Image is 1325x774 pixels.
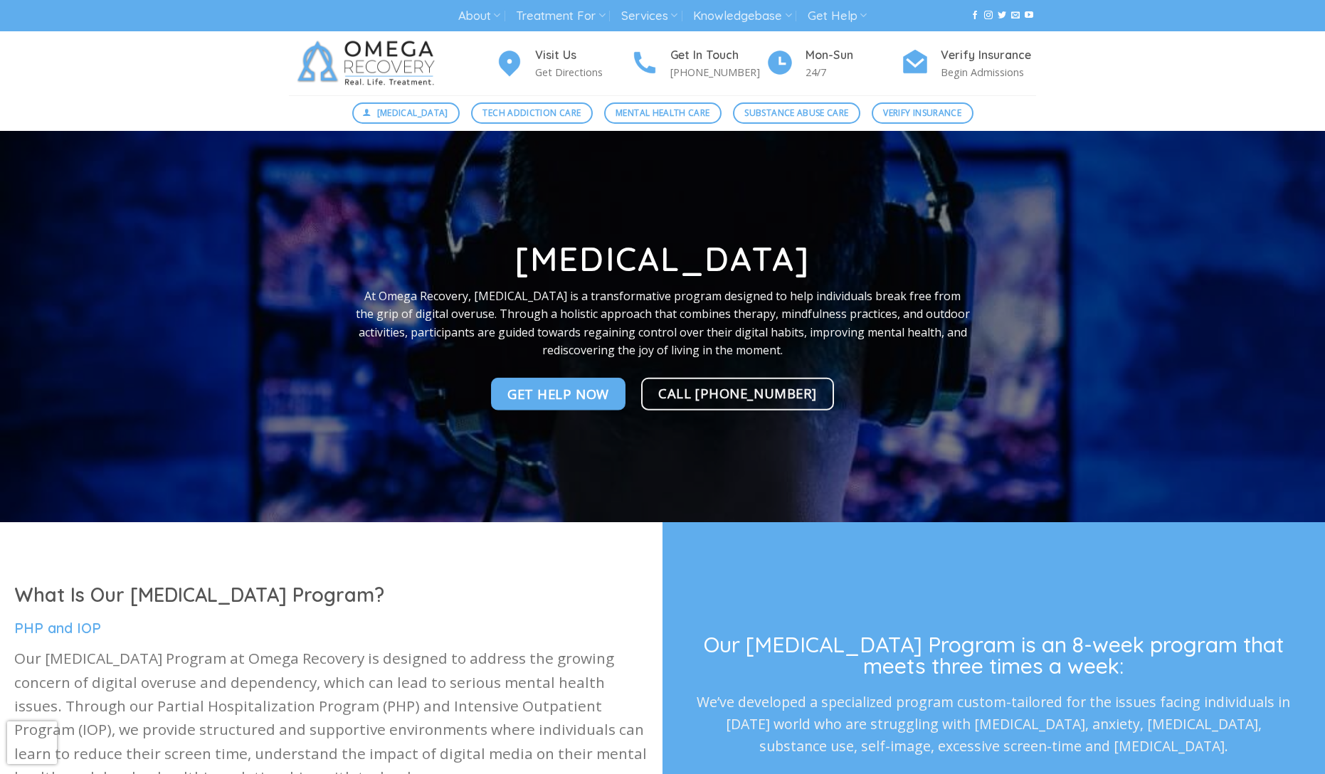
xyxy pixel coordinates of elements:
[808,3,867,29] a: Get Help
[289,31,449,95] img: Omega Recovery
[491,378,625,410] a: Get Help NOw
[495,46,630,81] a: Visit Us Get Directions
[471,102,593,124] a: Tech Addiction Care
[696,690,1292,757] p: We’ve developed a specialized program custom-tailored for the issues facing individuals in [DATE]...
[514,238,810,280] strong: [MEDICAL_DATA]
[901,46,1036,81] a: Verify Insurance Begin Admissions
[535,46,630,65] h4: Visit Us
[535,64,630,80] p: Get Directions
[872,102,973,124] a: Verify Insurance
[1025,11,1033,21] a: Follow on YouTube
[621,3,677,29] a: Services
[998,11,1006,21] a: Follow on Twitter
[641,378,834,410] a: Call [PHONE_NUMBER]
[355,287,970,359] p: At Omega Recovery, [MEDICAL_DATA] is a transformative program designed to help individuals break ...
[670,64,766,80] p: [PHONE_NUMBER]
[630,46,766,81] a: Get In Touch [PHONE_NUMBER]
[744,106,848,120] span: Substance Abuse Care
[941,64,1036,80] p: Begin Admissions
[696,634,1292,677] h3: Our [MEDICAL_DATA] Program is an 8-week program that meets three times a week:
[733,102,860,124] a: Substance Abuse Care
[883,106,961,120] span: Verify Insurance
[658,383,817,403] span: Call [PHONE_NUMBER]
[693,3,791,29] a: Knowledgebase
[971,11,979,21] a: Follow on Facebook
[516,3,605,29] a: Treatment For
[14,583,648,608] h1: What Is Our [MEDICAL_DATA] Program?
[377,106,448,120] span: [MEDICAL_DATA]
[806,64,901,80] p: 24/7
[14,619,101,637] span: PHP and IOP
[458,3,500,29] a: About
[984,11,993,21] a: Follow on Instagram
[352,102,460,124] a: [MEDICAL_DATA]
[482,106,581,120] span: Tech Addiction Care
[507,383,609,404] span: Get Help NOw
[616,106,709,120] span: Mental Health Care
[1011,11,1020,21] a: Send us an email
[670,46,766,65] h4: Get In Touch
[941,46,1036,65] h4: Verify Insurance
[806,46,901,65] h4: Mon-Sun
[604,102,722,124] a: Mental Health Care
